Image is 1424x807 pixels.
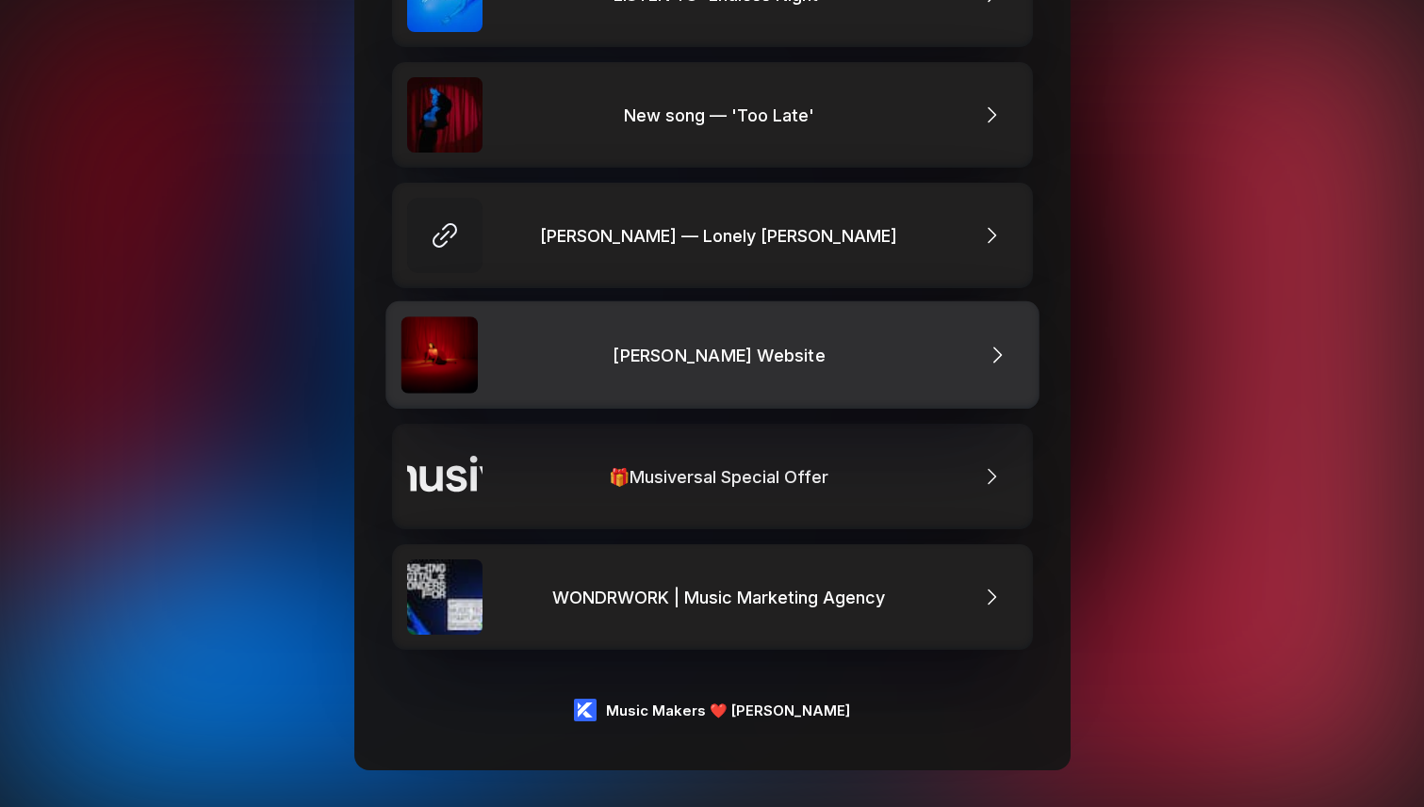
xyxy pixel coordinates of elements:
a: Eli Verano Website[PERSON_NAME] Website [385,301,1039,409]
img: 🎁Musiversal Special Offer [407,439,483,514]
a: [PERSON_NAME] — Lonely [PERSON_NAME] [392,183,1033,288]
div: New song — 'Too Late' [624,105,824,125]
a: 🎁Musiversal Special Offer🎁Musiversal Special Offer [392,424,1033,529]
div: 🎁Musiversal Special Offer [609,467,838,487]
img: Eli Verano Website [401,316,478,394]
a: WONDRWORK | Music Marketing AgencyWONDRWORK | Music Marketing Agency [392,544,1033,650]
div: WONDRWORK | Music Marketing Agency [552,588,894,607]
img: WONDRWORK | Music Marketing Agency [407,559,483,635]
div: [PERSON_NAME] — Lonely [PERSON_NAME] [540,226,907,246]
div: Music Makers ❤️ [PERSON_NAME] [606,702,850,719]
div: [PERSON_NAME] Website [613,345,835,364]
a: Music Makers ❤️ [PERSON_NAME] [574,699,850,721]
a: New song — 'Too Late'New song — 'Too Late' [392,62,1033,168]
img: New song — 'Too Late' [407,77,483,153]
